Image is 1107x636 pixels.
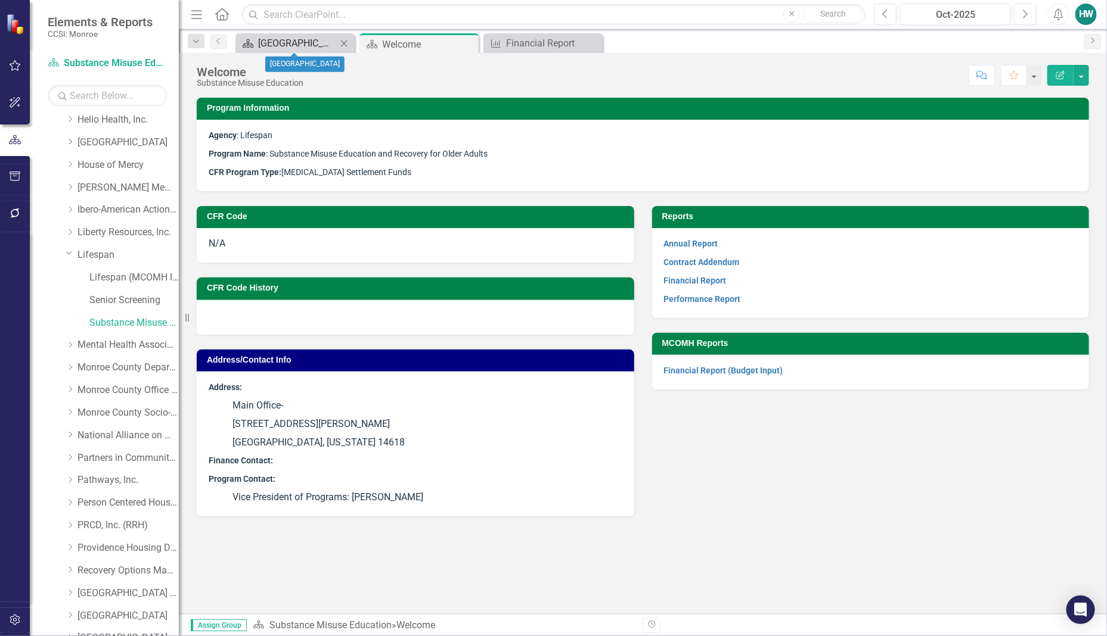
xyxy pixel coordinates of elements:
p: [STREET_ADDRESS][PERSON_NAME] [209,415,622,434]
h3: Address/Contact Info [207,356,628,364]
a: Contract Addendum [664,257,740,267]
div: [GEOGRAPHIC_DATA] [258,36,337,51]
button: Oct-2025 [900,4,1011,25]
a: Annual Report [664,239,718,248]
p: Main Office- [209,397,622,415]
div: Welcome [396,619,435,631]
span: N/A [209,238,225,249]
div: [GEOGRAPHIC_DATA] [265,57,345,72]
a: Substance Misuse Education [269,619,392,631]
p: [GEOGRAPHIC_DATA], [US_STATE] 14618 [209,434,622,452]
a: Mental Health Association [77,338,179,352]
a: [GEOGRAPHIC_DATA] [77,609,179,623]
strong: CFR Program Type: [209,167,281,177]
a: Monroe County Department of Social Services [77,361,179,375]
strong: : [271,456,273,465]
strong: Address: [209,382,242,392]
div: Financial Report [506,36,600,51]
span: : Substance Misuse Education and Recovery for Older Adults [209,149,488,158]
a: Providence Housing Development Corporation [77,541,179,555]
a: Recovery Options Made Easy [77,564,179,578]
button: Search [803,6,863,23]
span: Search [820,9,846,18]
a: Financial Report [486,36,600,51]
a: Performance Report [664,294,741,304]
a: [GEOGRAPHIC_DATA] (RRH) [77,587,179,600]
h3: MCOMH Reports [662,339,1084,348]
input: Search Below... [48,85,167,106]
div: Welcome [382,37,476,52]
input: Search ClearPoint... [241,4,866,25]
h3: CFR Code History [207,283,628,292]
a: Partners in Community Development [77,451,179,465]
span: : Lifespan [209,130,272,140]
img: ClearPoint Strategy [6,14,27,35]
div: Welcome [197,66,303,79]
a: Monroe County Office of Mental Health [77,384,179,397]
div: » [253,619,634,632]
h3: CFR Code [207,212,628,221]
span: Elements & Reports [48,15,153,29]
a: [PERSON_NAME] Memorial Institute, Inc. [77,181,179,195]
a: Substance Misuse Education [48,57,167,70]
div: Oct-2025 [904,8,1007,22]
a: Helio Health, Inc. [77,113,179,127]
span: Assign Group [191,619,247,631]
a: House of Mercy [77,158,179,172]
a: PRCD, Inc. (RRH) [77,519,179,532]
strong: Program Name [209,149,266,158]
h3: Program Information [207,104,1083,113]
strong: Agency [209,130,237,140]
div: Open Intercom Messenger [1066,596,1095,624]
a: Financial Report (Budget Input) [664,366,783,375]
p: Vice President of Programs: [PERSON_NAME] [209,488,622,504]
a: National Alliance on Mental Illness [77,429,179,442]
a: Financial Report [664,276,727,285]
a: Liberty Resources, Inc. [77,226,179,239]
strong: Finance Contact [209,456,271,465]
a: [GEOGRAPHIC_DATA] [238,36,337,51]
a: [GEOGRAPHIC_DATA] [77,136,179,149]
small: CCSI: Monroe [48,29,153,39]
a: Pathways, Inc. [77,473,179,487]
a: Lifespan [77,248,179,262]
strong: Program Contact: [209,474,275,484]
a: Monroe County Socio-Legal Center [77,406,179,420]
a: Lifespan (MCOMH Internal) [89,271,179,285]
span: [MEDICAL_DATA] Settlement Funds [209,167,411,177]
a: Substance Misuse Education [89,316,179,330]
h3: Reports [662,212,1084,221]
a: Person Centered Housing Options, Inc. [77,496,179,510]
button: HW [1075,4,1097,25]
div: Substance Misuse Education [197,79,303,88]
a: Ibero-American Action League, Inc. [77,203,179,217]
a: Senior Screening [89,294,179,307]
